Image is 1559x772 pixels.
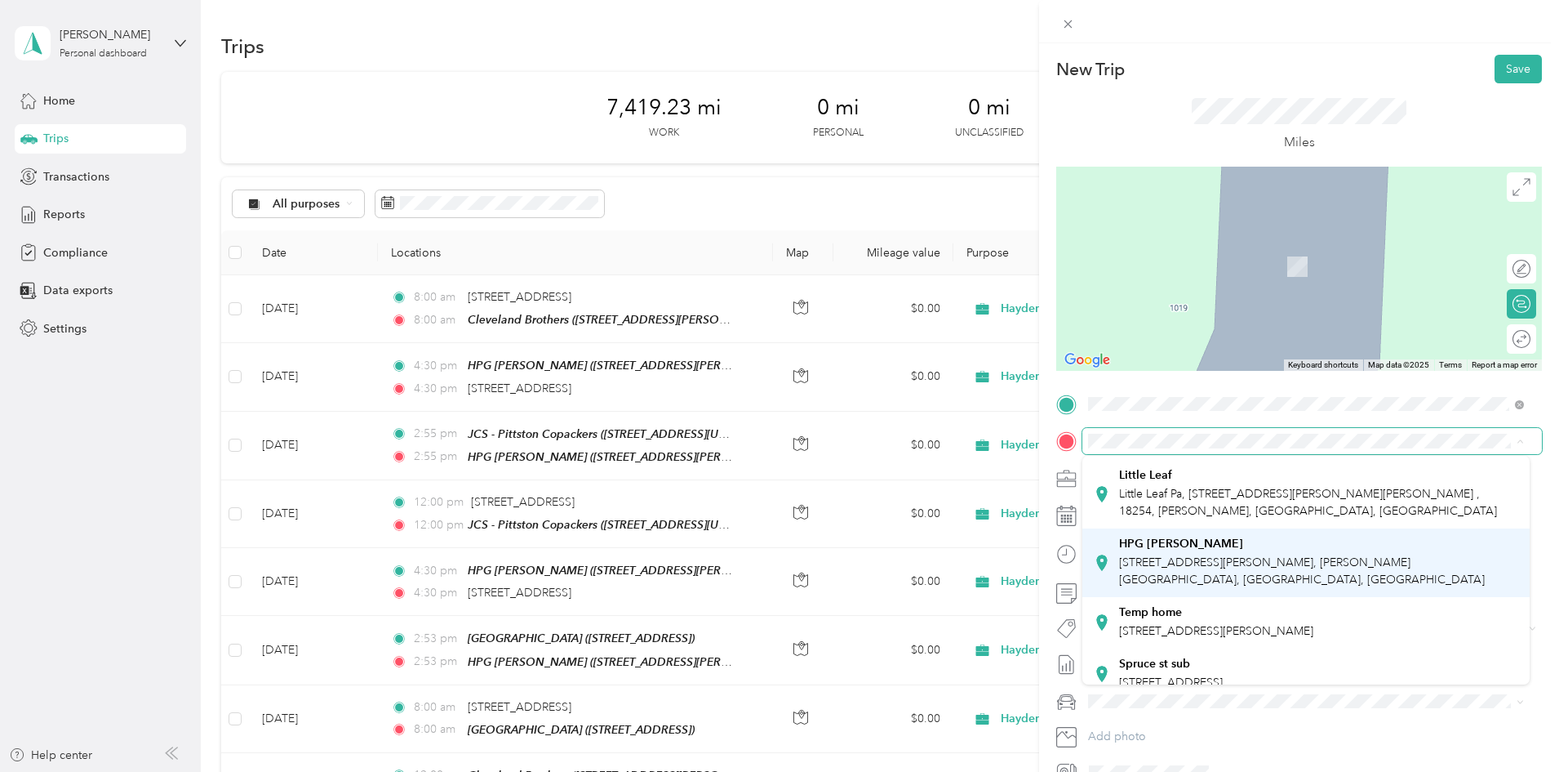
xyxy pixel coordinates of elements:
span: [STREET_ADDRESS][PERSON_NAME], [PERSON_NAME][GEOGRAPHIC_DATA], [GEOGRAPHIC_DATA], [GEOGRAPHIC_DATA] [1119,556,1485,587]
button: Add photo [1082,725,1542,748]
strong: Spruce st sub [1119,657,1190,672]
span: Little Leaf Pa, [STREET_ADDRESS][PERSON_NAME][PERSON_NAME] , 18254, [PERSON_NAME], [GEOGRAPHIC_DA... [1119,487,1497,518]
button: Keyboard shortcuts [1288,359,1358,371]
a: Report a map error [1472,360,1537,369]
strong: HPG [PERSON_NAME] [1119,537,1243,551]
span: [STREET_ADDRESS] [1119,676,1223,689]
span: Map data ©2025 [1368,360,1429,369]
a: Terms (opens in new tab) [1439,360,1462,369]
strong: Temp home [1119,605,1182,620]
p: New Trip [1056,58,1125,81]
button: Save [1495,55,1542,83]
iframe: Everlance-gr Chat Button Frame [1468,681,1559,772]
img: Google [1060,350,1114,371]
strong: Little Leaf [1119,468,1172,483]
span: [STREET_ADDRESS][PERSON_NAME] [1119,624,1313,638]
a: Open this area in Google Maps (opens a new window) [1060,350,1114,371]
p: Miles [1284,132,1315,153]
